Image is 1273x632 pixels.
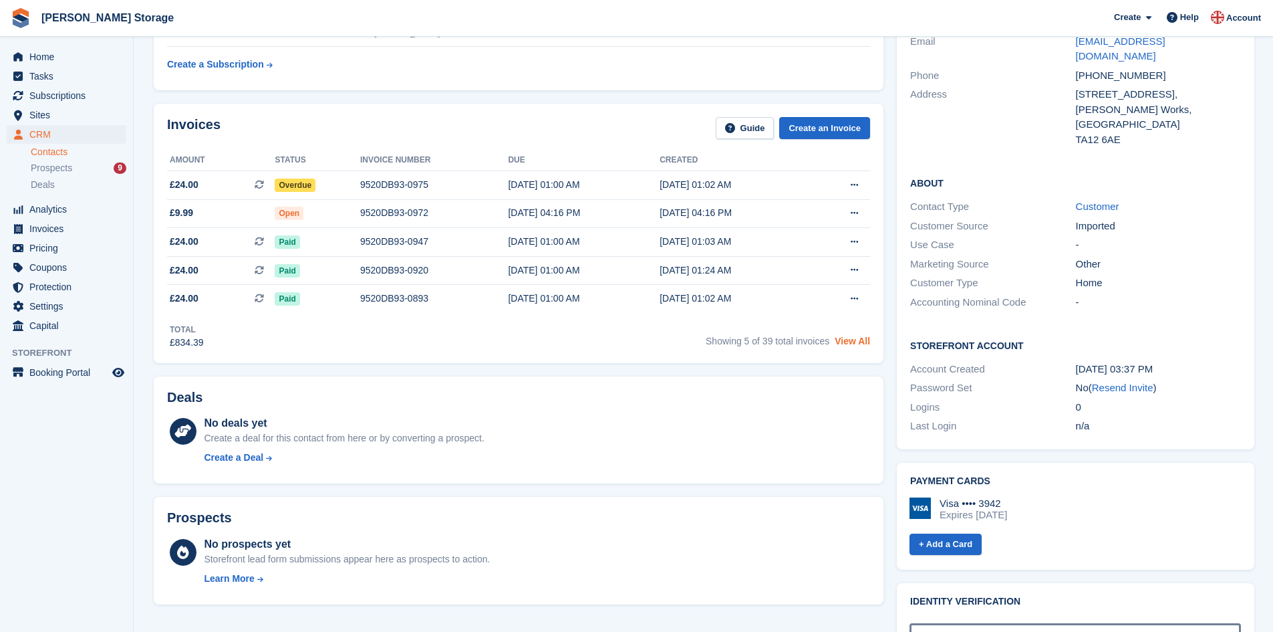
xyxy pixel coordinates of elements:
div: - [1076,295,1241,310]
img: Visa Logo [909,498,931,519]
a: Deals [31,178,126,192]
a: menu [7,278,126,296]
div: Total [170,324,204,336]
div: 9520DB93-0947 [360,235,508,249]
span: £9.99 [170,206,193,220]
a: View All [835,336,870,346]
div: Storefront lead form submissions appear here as prospects to action. [204,552,490,566]
a: menu [7,297,126,316]
div: Visa •••• 3942 [940,498,1007,510]
div: [DATE] 01:24 AM [660,264,811,278]
span: Subscriptions [29,86,110,105]
div: Imported [1076,219,1241,234]
div: Accounting Nominal Code [910,295,1075,310]
a: menu [7,258,126,277]
a: menu [7,67,126,86]
div: Use Case [910,237,1075,253]
a: menu [7,106,126,124]
div: Create a deal for this contact from here or by converting a prospect. [204,431,484,445]
span: CRM [29,125,110,144]
a: Prospects 9 [31,161,126,175]
div: 9520DB93-0972 [360,206,508,220]
h2: Storefront Account [910,338,1241,352]
span: Coupons [29,258,110,277]
div: [PERSON_NAME] Works, [1076,102,1241,118]
span: Storefront [12,346,133,360]
th: Created [660,150,811,171]
span: Booking Portal [29,363,110,382]
span: £24.00 [170,178,198,192]
div: [DATE] 01:03 AM [660,235,811,249]
span: Paid [275,235,299,249]
div: - [1076,237,1241,253]
span: ( ) [1089,382,1157,393]
div: Home [1076,276,1241,291]
h2: About [910,176,1241,189]
a: menu [7,363,126,382]
th: Due [508,150,660,171]
div: Password Set [910,381,1075,396]
div: No deals yet [204,415,484,431]
a: Create a Deal [204,451,484,465]
div: Customer Source [910,219,1075,234]
div: [DATE] 01:00 AM [508,264,660,278]
a: + Add a Card [909,534,982,556]
a: Preview store [110,364,126,381]
span: Help [1180,11,1199,24]
div: [DATE] 04:16 PM [660,206,811,220]
div: [DATE] 03:37 PM [1076,362,1241,377]
span: £24.00 [170,292,198,306]
span: Pricing [29,239,110,257]
span: Showing 5 of 39 total invoices [706,336,829,346]
span: Prospects [31,162,72,175]
a: Create an Invoice [779,117,870,139]
div: Marketing Source [910,257,1075,272]
div: Phone [910,68,1075,84]
div: Expires [DATE] [940,509,1007,521]
div: [DATE] 01:00 AM [508,292,660,306]
a: Learn More [204,572,490,586]
h2: Identity verification [910,597,1241,607]
span: Sites [29,106,110,124]
div: Create a Subscription [167,58,264,72]
div: Email [910,34,1075,64]
span: Invoices [29,219,110,238]
div: Create a Deal [204,451,263,465]
a: menu [7,47,126,66]
img: stora-icon-8386f47178a22dfd0bd8f6a31ec36ba5ce8667c1dd55bd0f319d3a0aa187defe.svg [11,8,31,28]
div: 0 [1076,400,1241,415]
div: Logins [910,400,1075,415]
div: [DATE] 01:02 AM [660,178,811,192]
a: Guide [716,117,774,139]
div: 9520DB93-0920 [360,264,508,278]
div: No [1076,381,1241,396]
span: Settings [29,297,110,316]
div: TA12 6AE [1076,132,1241,148]
div: [DATE] 04:16 PM [508,206,660,220]
span: Paid [275,292,299,306]
span: Open [275,207,303,220]
h2: Payment cards [910,476,1241,487]
th: Amount [167,150,275,171]
span: Protection [29,278,110,296]
th: Status [275,150,360,171]
div: 9520DB93-0893 [360,292,508,306]
span: Overdue [275,179,315,192]
img: John Baker [1211,11,1224,24]
a: Resend Invite [1092,382,1153,393]
a: menu [7,316,126,335]
div: n/a [1076,419,1241,434]
span: Deals [31,179,55,191]
div: Learn More [204,572,254,586]
a: menu [7,239,126,257]
span: Home [29,47,110,66]
div: No prospects yet [204,536,490,552]
a: menu [7,125,126,144]
span: £24.00 [170,235,198,249]
div: [PHONE_NUMBER] [1076,68,1241,84]
span: Tasks [29,67,110,86]
div: 9 [114,163,126,174]
a: menu [7,86,126,105]
span: Paid [275,264,299,278]
div: Other [1076,257,1241,272]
